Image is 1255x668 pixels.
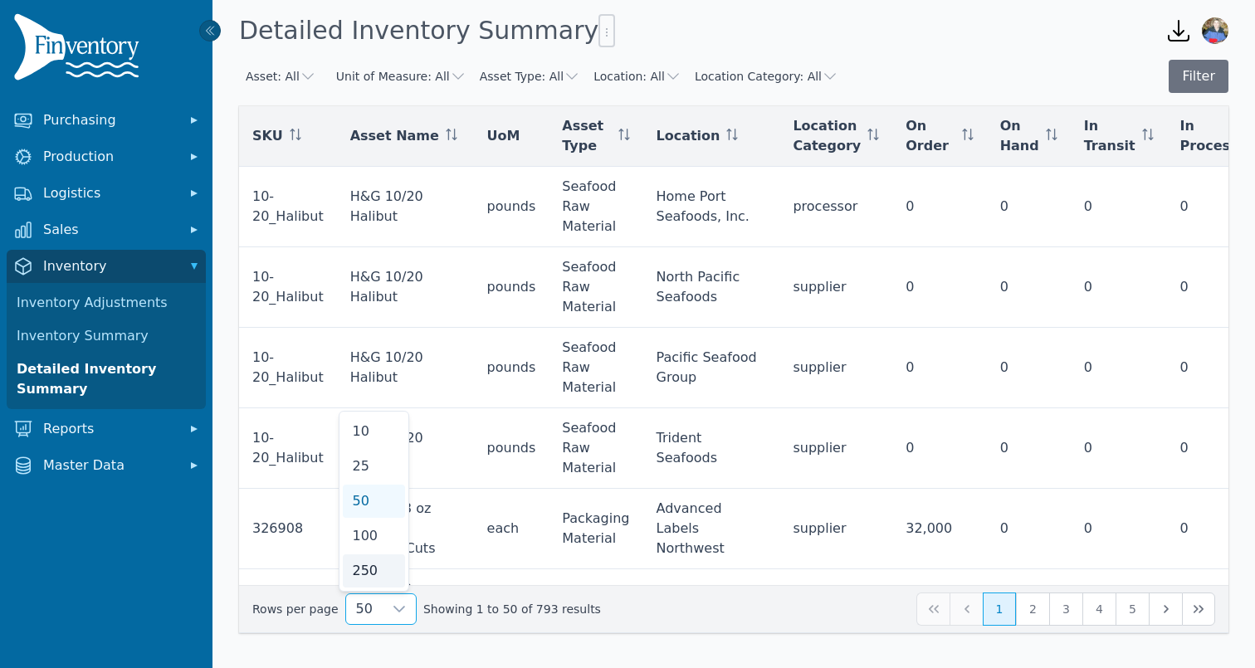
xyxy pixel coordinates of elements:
[1000,277,1057,297] div: 0
[239,489,337,569] td: 326908
[1202,17,1228,44] img: Jennifer Keith
[474,489,549,569] td: each
[353,491,369,511] span: 50
[906,116,955,156] span: On Order
[353,456,369,476] span: 25
[353,526,378,546] span: 100
[10,319,203,353] a: Inventory Summary
[1169,60,1228,93] button: Filter
[657,126,720,146] span: Location
[423,601,601,617] span: Showing 1 to 50 of 793 results
[239,408,337,489] td: 10-20_Halibut
[1149,592,1182,626] button: Next Page
[43,456,176,475] span: Master Data
[7,449,206,482] button: Master Data
[549,569,642,650] td: Packaging Material
[43,147,176,167] span: Production
[474,167,549,247] td: pounds
[549,167,642,247] td: Seafood Raw Material
[1084,438,1154,458] div: 0
[350,126,439,146] span: Asset Name
[1082,592,1116,626] button: Page 4
[336,68,466,85] button: Unit of Measure: All
[1000,116,1039,156] span: On Hand
[643,569,780,650] td: Richmark Labels
[474,408,549,489] td: pounds
[695,68,838,85] button: Location Category: All
[779,328,892,408] td: supplier
[343,519,405,553] li: 100
[7,250,206,283] button: Inventory
[474,247,549,328] td: pounds
[487,126,520,146] span: UoM
[7,104,206,137] button: Purchasing
[7,140,206,173] button: Production
[1084,277,1154,297] div: 0
[43,256,176,276] span: Inventory
[643,247,780,328] td: North Pacific Seafoods
[337,167,474,247] td: H&G 10/20 Halibut
[549,247,642,328] td: Seafood Raw Material
[1084,358,1154,378] div: 0
[13,13,146,87] img: Finventory
[7,177,206,210] button: Logistics
[337,569,474,650] td: Label 6-8 oz Sockeye Captain Cuts
[983,592,1016,626] button: Page 1
[343,485,405,518] li: 50
[593,68,681,85] button: Location: All
[906,197,973,217] div: 0
[43,183,176,203] span: Logistics
[239,328,337,408] td: 10-20_Halibut
[343,415,405,448] li: 10
[1049,592,1082,626] button: Page 3
[7,412,206,446] button: Reports
[1016,592,1049,626] button: Page 2
[353,422,369,441] span: 10
[906,358,973,378] div: 0
[1084,116,1135,156] span: In Transit
[337,247,474,328] td: H&G 10/20 Halibut
[10,353,203,406] a: Detailed Inventory Summary
[1084,519,1154,539] div: 0
[643,167,780,247] td: Home Port Seafoods, Inc.
[239,167,337,247] td: 10-20_Halibut
[239,247,337,328] td: 10-20_Halibut
[643,328,780,408] td: Pacific Seafood Group
[1000,519,1057,539] div: 0
[239,569,337,650] td: 326908
[474,328,549,408] td: pounds
[643,489,780,569] td: Advanced Labels Northwest
[549,489,642,569] td: Packaging Material
[1000,358,1057,378] div: 0
[1000,438,1057,458] div: 0
[779,247,892,328] td: supplier
[549,408,642,489] td: Seafood Raw Material
[43,110,176,130] span: Purchasing
[562,116,611,156] span: Asset Type
[779,489,892,569] td: supplier
[353,561,378,581] span: 250
[779,569,892,650] td: supplier
[643,408,780,489] td: Trident Seafoods
[1084,197,1154,217] div: 0
[474,569,549,650] td: each
[337,408,474,489] td: H&G 10/20 Halibut
[779,167,892,247] td: processor
[239,14,615,47] h1: Detailed Inventory Summary
[343,554,405,588] li: 250
[1116,592,1149,626] button: Page 5
[346,594,383,624] span: Rows per page
[793,116,861,156] span: Location Category
[10,286,203,319] a: Inventory Adjustments
[906,438,973,458] div: 0
[337,489,474,569] td: Label 6-8 oz Sockeye Captain Cuts
[549,328,642,408] td: Seafood Raw Material
[480,68,580,85] button: Asset Type: All
[906,519,973,539] div: 32,000
[337,328,474,408] td: H&G 10/20 Halibut
[43,220,176,240] span: Sales
[1182,592,1215,626] button: Last Page
[252,126,283,146] span: SKU
[246,68,316,85] button: Asset: All
[1000,197,1057,217] div: 0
